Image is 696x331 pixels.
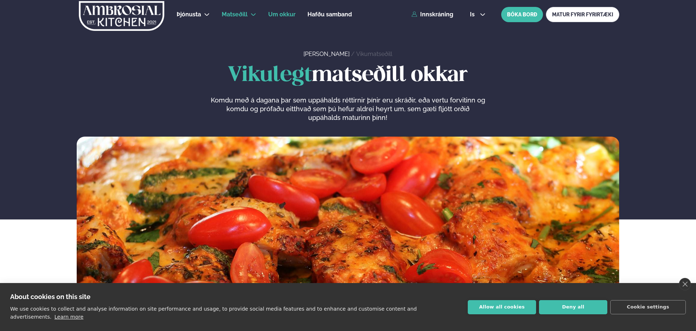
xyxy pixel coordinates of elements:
button: is [464,12,491,17]
img: logo [78,1,165,31]
a: Vikumatseðill [356,51,392,57]
span: Vikulegt [228,65,312,85]
a: Learn more [55,314,84,320]
button: Deny all [539,300,607,314]
a: Innskráning [411,11,453,18]
button: BÓKA BORÐ [501,7,543,22]
img: image alt [77,137,619,327]
span: Matseðill [222,11,248,18]
strong: About cookies on this site [10,293,90,300]
span: Þjónusta [177,11,201,18]
h1: matseðill okkar [77,64,619,87]
button: Allow all cookies [468,300,536,314]
a: close [679,278,691,290]
p: We use cookies to collect and analyse information on site performance and usage, to provide socia... [10,306,417,320]
span: is [470,12,477,17]
span: Um okkur [268,11,295,18]
button: Cookie settings [610,300,686,314]
a: Matseðill [222,10,248,19]
a: Um okkur [268,10,295,19]
span: Hafðu samband [307,11,352,18]
a: MATUR FYRIR FYRIRTÆKI [546,7,619,22]
span: / [351,51,356,57]
p: Komdu með á dagana þar sem uppáhalds réttirnir þínir eru skráðir, eða vertu forvitinn og komdu og... [210,96,485,122]
a: Hafðu samband [307,10,352,19]
a: [PERSON_NAME] [303,51,350,57]
a: Þjónusta [177,10,201,19]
